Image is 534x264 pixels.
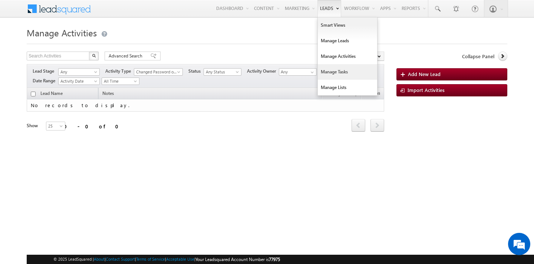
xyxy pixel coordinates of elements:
[307,69,316,76] a: Show All Items
[318,33,377,49] a: Manage Leads
[46,122,65,131] a: 25
[370,119,384,132] span: next
[352,120,365,132] a: prev
[31,92,36,96] input: Check all records
[166,257,194,261] a: Acceptable Use
[134,68,183,76] a: Changed Password of Portal
[37,89,66,99] span: Lead Name
[188,68,204,75] span: Status
[462,53,494,60] span: Collapse Panel
[408,87,445,93] span: Import Activities
[59,78,97,85] span: Activity Date
[46,123,66,129] span: 25
[58,77,100,85] a: Activity Date
[102,77,139,85] a: All Time
[279,68,317,76] input: Type to Search
[109,53,145,59] span: Advanced Search
[53,256,280,263] span: © 2025 LeadSquared | | | | |
[318,49,377,64] a: Manage Activities
[94,257,105,261] a: About
[102,78,137,85] span: All Time
[27,122,40,129] div: Show
[134,69,179,75] span: Changed Password of Portal
[318,17,377,33] a: Smart Views
[318,80,377,95] a: Manage Lists
[106,257,135,261] a: Contact Support
[269,257,280,262] span: 77975
[92,54,96,57] img: Search
[33,68,57,75] span: Lead Stage
[59,69,97,75] span: Any
[204,68,241,76] a: Any Status
[58,68,100,76] a: Any
[64,122,123,131] div: 0 - 0 of 0
[318,64,377,80] a: Manage Tasks
[27,27,97,39] span: Manage Activities
[136,257,165,261] a: Terms of Service
[204,69,239,75] span: Any Status
[99,89,118,99] span: Notes
[370,120,384,132] a: next
[408,71,441,77] span: Add New Lead
[247,68,279,75] span: Activity Owner
[105,68,134,75] span: Activity Type
[195,257,280,262] span: Your Leadsquared Account Number is
[27,99,384,112] td: No records to display.
[33,77,58,84] span: Date Range
[352,119,365,132] span: prev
